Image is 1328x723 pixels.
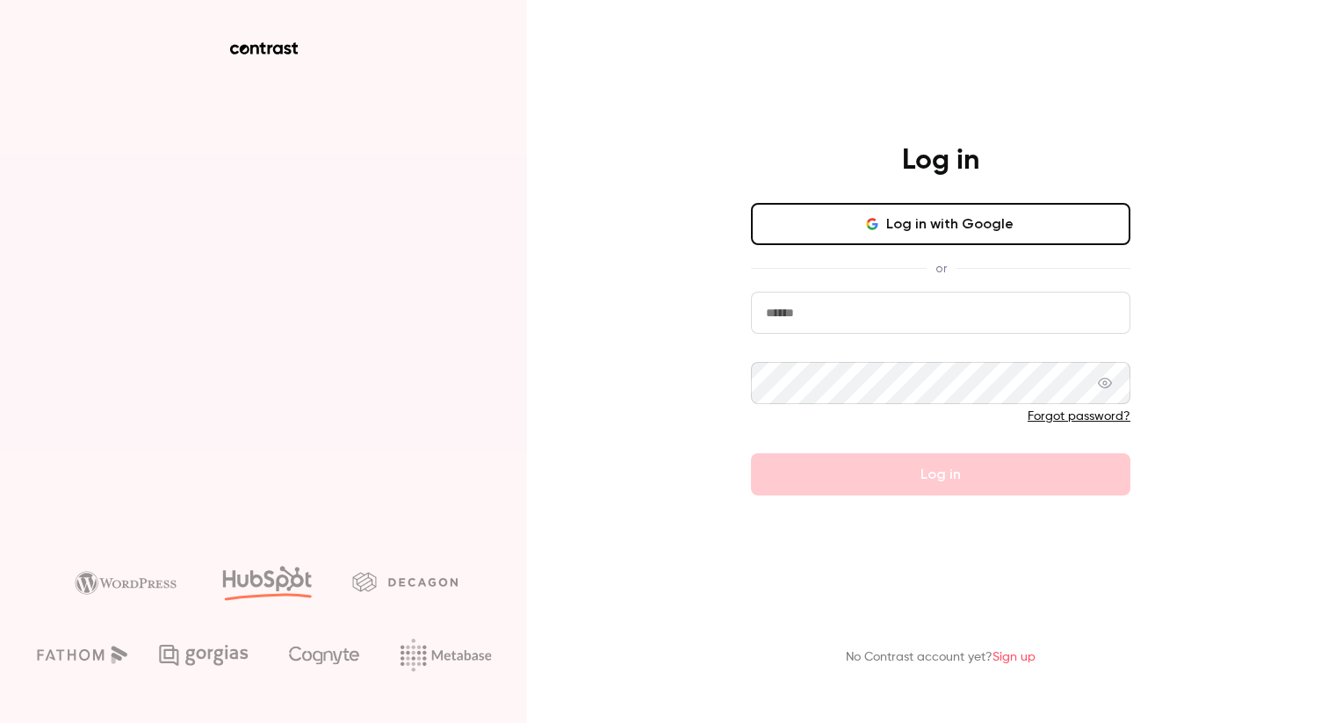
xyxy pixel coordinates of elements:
h4: Log in [902,143,979,178]
p: No Contrast account yet? [846,648,1036,667]
button: Log in with Google [751,203,1130,245]
a: Sign up [992,651,1036,663]
a: Forgot password? [1028,410,1130,423]
img: decagon [352,572,458,591]
span: or [927,259,956,278]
